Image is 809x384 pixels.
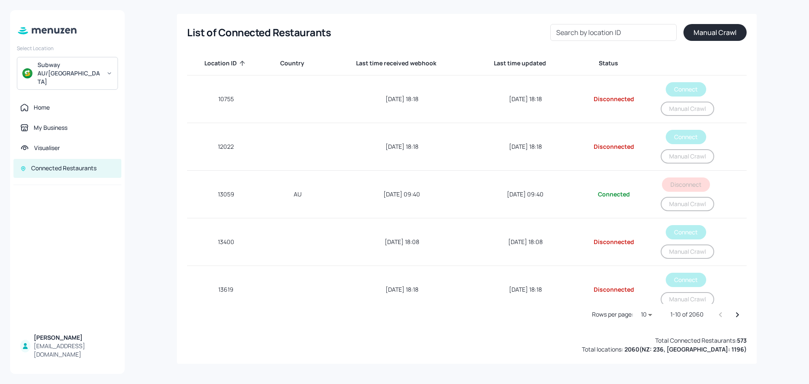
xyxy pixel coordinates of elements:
div: Connected Restaurants [31,164,96,172]
button: Manual Crawl [683,24,747,41]
div: Disconnected [584,238,644,246]
div: My Business [34,124,67,132]
div: 10 [637,309,657,321]
td: [DATE] 18:08 [473,218,577,266]
div: Connected [584,190,644,199]
td: 13059 [187,171,265,218]
td: AU [265,171,330,218]
td: 13619 [187,266,265,314]
button: Manual Crawl [661,197,714,211]
td: [DATE] 18:18 [473,266,577,314]
div: List of Connected Restaurants [187,26,331,39]
span: Location ID [204,58,248,68]
button: Go to next page [729,306,746,323]
div: Home [34,103,50,112]
div: Select Location [17,45,118,52]
div: Total locations: [582,345,747,354]
td: [DATE] 09:40 [330,171,473,218]
button: Manual Crawl [661,149,714,164]
span: Last time received webhook [356,58,447,68]
td: 10755 [187,75,265,123]
td: 13400 [187,218,265,266]
button: Connect [666,130,706,144]
div: Disconnected [584,285,644,294]
div: Total Connected Restaurants: [655,336,747,345]
td: [DATE] 18:08 [330,218,473,266]
span: Last time updated [494,58,557,68]
button: Connect [666,273,706,287]
div: Disconnected [584,95,644,103]
div: Visualiser [34,144,60,152]
button: Manual Crawl [661,102,714,116]
span: Status [599,58,629,68]
button: Disconnect [662,177,710,192]
img: avatar [22,68,32,78]
button: Manual Crawl [661,292,714,306]
p: 1-10 of 2060 [670,310,704,319]
td: [DATE] 18:18 [330,123,473,171]
button: Connect [666,82,706,97]
button: Connect [666,225,706,239]
span: Country [280,58,315,68]
button: Manual Crawl [661,244,714,259]
p: Rows per page: [592,310,633,319]
td: [DATE] 18:18 [473,75,577,123]
b: 573 [737,336,747,344]
td: [DATE] 18:18 [330,266,473,314]
div: Disconnected [584,142,644,151]
td: [DATE] 18:18 [330,75,473,123]
div: [EMAIL_ADDRESS][DOMAIN_NAME] [34,342,115,359]
b: 2060 ( NZ: 236, [GEOGRAPHIC_DATA]: 1196 ) [624,345,747,353]
td: [DATE] 18:18 [473,123,577,171]
div: Subway AU/[GEOGRAPHIC_DATA] [38,61,101,86]
td: 12022 [187,123,265,171]
td: [DATE] 09:40 [473,171,577,218]
div: [PERSON_NAME] [34,333,115,342]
